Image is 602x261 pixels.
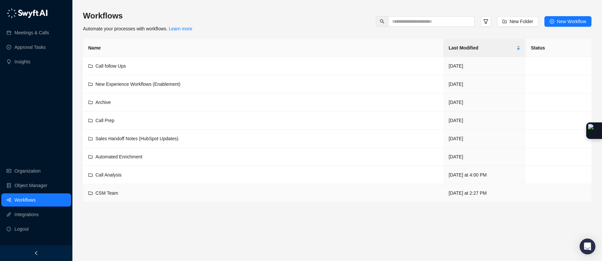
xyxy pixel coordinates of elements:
span: logout [7,227,11,231]
span: folder [88,100,93,105]
span: folder [88,173,93,177]
h3: Workflows [83,11,192,21]
img: logo-05li4sbe.png [7,8,48,18]
button: New Workflow [544,16,591,27]
th: Status [526,39,591,57]
div: Open Intercom Messenger [580,239,595,254]
span: left [34,251,39,255]
button: New Folder [497,16,538,27]
a: Approval Tasks [14,41,46,54]
span: search [380,19,384,24]
td: [DATE] [443,148,526,166]
span: New Experience Workflows (Enablement) [95,82,180,87]
img: Extension Icon [588,124,600,137]
td: [DATE] [443,130,526,148]
span: Call Prep [95,118,115,123]
span: Automated Enrichment [95,154,142,159]
span: filter [483,19,488,24]
span: Automate your processes with workflows. [83,26,192,31]
span: CSM Team [95,190,118,196]
a: Meetings & Calls [14,26,49,39]
a: Integrations [14,208,39,221]
span: Last Modified [449,44,515,51]
span: Sales Handoff Notes (HubSpot Updates) [95,136,178,141]
span: folder [88,154,93,159]
span: Call Analysis [95,172,121,178]
span: folder [88,64,93,68]
td: [DATE] [443,112,526,130]
span: Logout [14,222,29,236]
span: folder-add [502,19,507,24]
td: [DATE] [443,57,526,75]
a: Workflows [14,193,36,207]
td: [DATE] at 2:27 PM [443,184,526,202]
td: [DATE] [443,93,526,112]
td: [DATE] [443,75,526,93]
span: folder [88,118,93,123]
span: folder [88,136,93,141]
span: New Folder [510,18,533,25]
a: Learn more [169,26,193,31]
span: New Workflow [557,18,586,25]
a: Insights [14,55,30,68]
a: Organization [14,164,40,178]
th: Name [83,39,443,57]
td: [DATE] at 4:00 PM [443,166,526,184]
span: folder [88,82,93,86]
span: plus-circle [550,19,554,24]
span: Archive [95,100,111,105]
a: Object Manager [14,179,47,192]
span: folder [88,191,93,195]
span: Call follow Ups [95,63,126,69]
